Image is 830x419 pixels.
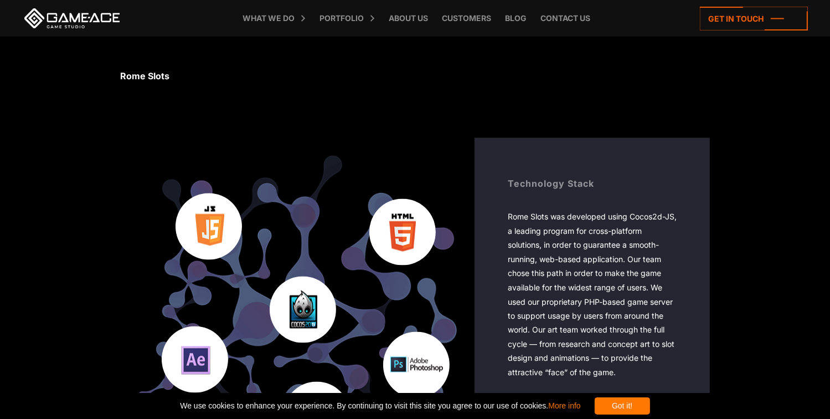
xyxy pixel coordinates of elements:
div: Rome Slots [120,69,710,83]
a: Get in touch [700,7,808,30]
div: Rome Slots was developed using Cocos2d-JS, a leading program for cross-platform solutions, in ord... [508,209,677,380]
span: We use cookies to enhance your experience. By continuing to visit this site you agree to our use ... [180,397,580,415]
div: Technology Stack [508,177,677,190]
div: Got it! [595,397,650,415]
a: More info [548,401,580,410]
